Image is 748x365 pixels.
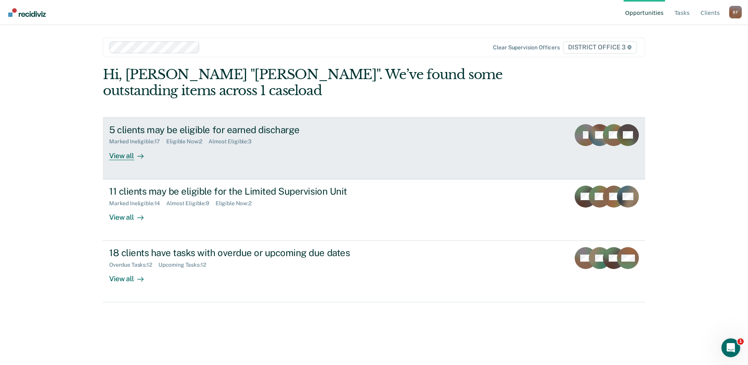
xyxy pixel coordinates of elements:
[729,6,742,18] div: B F
[109,145,153,160] div: View all
[209,138,258,145] div: Almost Eligible : 3
[109,138,166,145] div: Marked Ineligible : 17
[216,200,258,207] div: Eligible Now : 2
[109,206,153,222] div: View all
[166,138,209,145] div: Eligible Now : 2
[737,338,744,345] span: 1
[109,262,158,268] div: Overdue Tasks : 12
[103,117,645,179] a: 5 clients may be eligible for earned dischargeMarked Ineligible:17Eligible Now:2Almost Eligible:3...
[109,186,384,197] div: 11 clients may be eligible for the Limited Supervision Unit
[103,241,645,302] a: 18 clients have tasks with overdue or upcoming due datesOverdue Tasks:12Upcoming Tasks:12View all
[109,247,384,258] div: 18 clients have tasks with overdue or upcoming due dates
[493,44,559,51] div: Clear supervision officers
[721,338,740,357] iframe: Intercom live chat
[8,8,46,17] img: Recidiviz
[158,262,212,268] div: Upcoming Tasks : 12
[109,124,384,136] div: 5 clients may be eligible for earned discharge
[109,200,166,207] div: Marked Ineligible : 14
[103,179,645,241] a: 11 clients may be eligible for the Limited Supervision UnitMarked Ineligible:14Almost Eligible:9E...
[109,268,153,284] div: View all
[729,6,742,18] button: Profile dropdown button
[166,200,216,207] div: Almost Eligible : 9
[563,41,637,54] span: DISTRICT OFFICE 3
[103,67,537,99] div: Hi, [PERSON_NAME] "[PERSON_NAME]". We’ve found some outstanding items across 1 caseload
